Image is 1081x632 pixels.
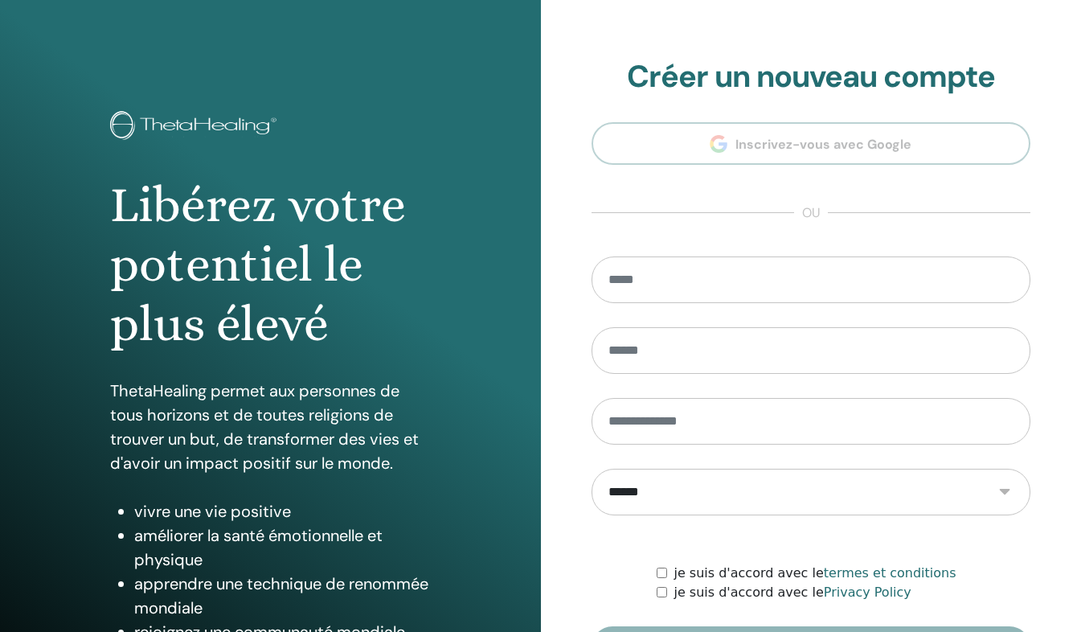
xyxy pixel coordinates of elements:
h1: Libérez votre potentiel le plus élevé [110,175,430,355]
a: termes et conditions [824,565,956,581]
h2: Créer un nouveau compte [592,59,1031,96]
label: je suis d'accord avec le [674,583,911,602]
p: ThetaHealing permet aux personnes de tous horizons et de toutes religions de trouver un but, de t... [110,379,430,475]
a: Privacy Policy [824,585,911,600]
span: ou [794,203,828,223]
li: vivre une vie positive [134,499,430,523]
li: améliorer la santé émotionnelle et physique [134,523,430,572]
li: apprendre une technique de renommée mondiale [134,572,430,620]
label: je suis d'accord avec le [674,564,956,583]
